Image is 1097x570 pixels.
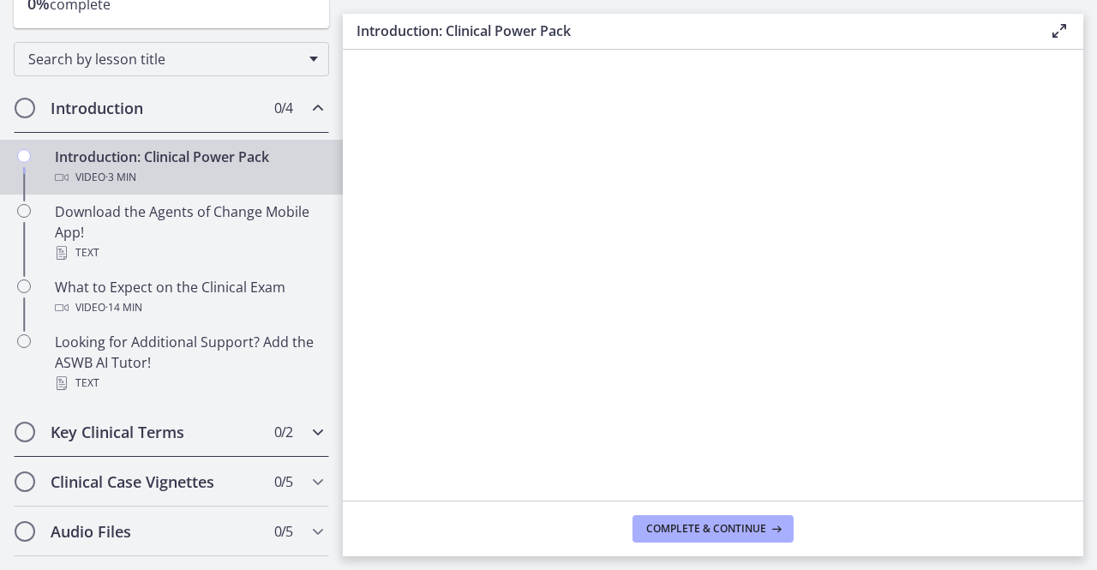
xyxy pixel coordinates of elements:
[51,471,260,492] h2: Clinical Case Vignettes
[55,373,322,393] div: Text
[55,332,322,393] div: Looking for Additional Support? Add the ASWB AI Tutor!
[55,243,322,263] div: Text
[646,522,766,536] span: Complete & continue
[357,21,1022,41] h3: Introduction: Clinical Power Pack
[28,50,301,69] span: Search by lesson title
[274,422,292,442] span: 0 / 2
[274,471,292,492] span: 0 / 5
[55,201,322,263] div: Download the Agents of Change Mobile App!
[274,521,292,542] span: 0 / 5
[343,50,1083,496] iframe: Video Lesson
[55,277,322,318] div: What to Expect on the Clinical Exam
[632,515,794,543] button: Complete & continue
[51,98,260,118] h2: Introduction
[51,521,260,542] h2: Audio Files
[55,297,322,318] div: Video
[14,42,329,76] div: Search by lesson title
[55,147,322,188] div: Introduction: Clinical Power Pack
[105,167,136,188] span: · 3 min
[274,98,292,118] span: 0 / 4
[55,167,322,188] div: Video
[105,297,142,318] span: · 14 min
[51,422,260,442] h2: Key Clinical Terms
